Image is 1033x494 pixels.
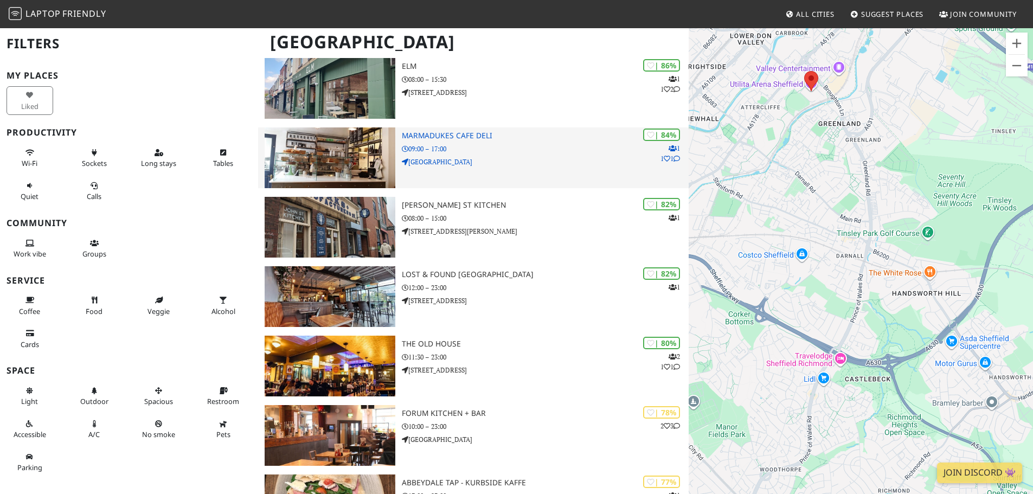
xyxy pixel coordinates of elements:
p: [GEOGRAPHIC_DATA] [402,157,689,167]
button: No smoke [136,415,182,444]
button: Restroom [200,382,247,410]
p: 10:00 – 23:00 [402,421,689,432]
a: Marmadukes Cafe Deli | 84% 111 Marmadukes Cafe Deli 09:00 – 17:00 [GEOGRAPHIC_DATA] [258,127,689,188]
span: Restroom [207,396,239,406]
img: LaptopFriendly [9,7,22,20]
p: 1 1 2 [660,74,680,94]
button: Light [7,382,53,410]
img: John St Kitchen [265,197,395,258]
a: ELM | 86% 112 ELM 08:00 – 15:30 [STREET_ADDRESS] [258,58,689,119]
img: Lost & Found Sheffield [265,266,395,327]
p: 08:00 – 15:00 [402,213,689,223]
p: 2 1 1 [660,351,680,372]
h3: Forum Kitchen + Bar [402,409,689,418]
h3: Lost & Found [GEOGRAPHIC_DATA] [402,270,689,279]
button: Quiet [7,177,53,206]
p: 1 [669,282,680,292]
p: [STREET_ADDRESS] [402,365,689,375]
img: Marmadukes Cafe Deli [265,127,395,188]
p: [GEOGRAPHIC_DATA] [402,434,689,445]
span: Veggie [147,306,170,316]
span: Friendly [62,8,106,20]
p: 11:30 – 23:00 [402,352,689,362]
p: 08:00 – 15:30 [402,74,689,85]
a: Join Community [935,4,1021,24]
button: Parking [7,448,53,477]
a: LaptopFriendly LaptopFriendly [9,5,106,24]
span: Natural light [21,396,38,406]
button: Spacious [136,382,182,410]
span: Food [86,306,102,316]
button: Sockets [71,144,118,172]
div: | 84% [643,129,680,141]
button: Calls [71,177,118,206]
button: Work vibe [7,234,53,263]
button: Zoom in [1006,33,1028,54]
span: Work-friendly tables [213,158,233,168]
h3: Service [7,275,252,286]
button: Tables [200,144,247,172]
span: People working [14,249,46,259]
button: Outdoor [71,382,118,410]
h3: Abbeydale Tap - Kurbside Kaffe [402,478,689,487]
h2: Filters [7,27,252,60]
a: John St Kitchen | 82% 1 [PERSON_NAME] St Kitchen 08:00 – 15:00 [STREET_ADDRESS][PERSON_NAME] [258,197,689,258]
button: Food [71,291,118,320]
span: Group tables [82,249,106,259]
div: | 82% [643,198,680,210]
p: 12:00 – 23:00 [402,283,689,293]
button: Cards [7,324,53,353]
span: Alcohol [211,306,235,316]
h3: Space [7,365,252,376]
h3: Community [7,218,252,228]
span: Air conditioned [88,429,100,439]
p: 1 1 1 [660,143,680,164]
p: [STREET_ADDRESS] [402,87,689,98]
span: Credit cards [21,339,39,349]
a: All Cities [781,4,839,24]
span: Pet friendly [216,429,230,439]
a: Suggest Places [846,4,928,24]
p: 09:00 – 17:00 [402,144,689,154]
button: Veggie [136,291,182,320]
div: | 77% [643,476,680,488]
a: Forum Kitchen + Bar | 78% 23 Forum Kitchen + Bar 10:00 – 23:00 [GEOGRAPHIC_DATA] [258,405,689,466]
span: Join Community [950,9,1017,19]
span: Long stays [141,158,176,168]
span: Spacious [144,396,173,406]
span: Power sockets [82,158,107,168]
button: Long stays [136,144,182,172]
span: Stable Wi-Fi [22,158,37,168]
h1: [GEOGRAPHIC_DATA] [261,27,686,57]
span: Outdoor area [80,396,108,406]
div: | 80% [643,337,680,349]
button: Accessible [7,415,53,444]
button: Alcohol [200,291,247,320]
span: All Cities [796,9,835,19]
button: Wi-Fi [7,144,53,172]
h3: [PERSON_NAME] St Kitchen [402,201,689,210]
h3: My Places [7,70,252,81]
p: [STREET_ADDRESS] [402,296,689,306]
span: Suggest Places [861,9,924,19]
button: A/C [71,415,118,444]
a: Lost & Found Sheffield | 82% 1 Lost & Found [GEOGRAPHIC_DATA] 12:00 – 23:00 [STREET_ADDRESS] [258,266,689,327]
span: Smoke free [142,429,175,439]
span: Video/audio calls [87,191,101,201]
h3: Productivity [7,127,252,138]
div: | 78% [643,406,680,419]
span: Coffee [19,306,40,316]
div: | 82% [643,267,680,280]
button: Zoom out [1006,55,1028,76]
img: ELM [265,58,395,119]
p: 1 [669,213,680,223]
p: [STREET_ADDRESS][PERSON_NAME] [402,226,689,236]
button: Coffee [7,291,53,320]
p: 2 3 [660,421,680,431]
span: Laptop [25,8,61,20]
button: Groups [71,234,118,263]
span: Quiet [21,191,39,201]
a: The Old House | 80% 211 The Old House 11:30 – 23:00 [STREET_ADDRESS] [258,336,689,396]
span: Parking [17,463,42,472]
img: Forum Kitchen + Bar [265,405,395,466]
